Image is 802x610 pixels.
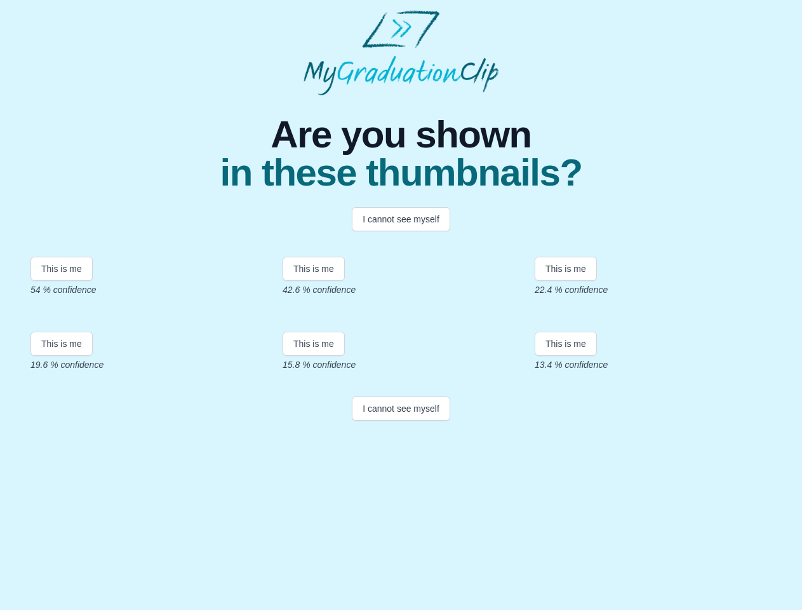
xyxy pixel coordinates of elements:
p: 54 % confidence [30,283,267,296]
p: 15.8 % confidence [283,358,519,371]
span: Are you shown [220,116,582,154]
button: This is me [535,332,597,356]
button: I cannot see myself [352,207,450,231]
button: This is me [30,257,93,281]
p: 19.6 % confidence [30,358,267,371]
button: This is me [283,257,345,281]
button: This is me [535,257,597,281]
button: I cannot see myself [352,396,450,421]
p: 22.4 % confidence [535,283,772,296]
span: in these thumbnails? [220,154,582,192]
p: 42.6 % confidence [283,283,519,296]
button: This is me [283,332,345,356]
img: MyGraduationClip [304,10,499,95]
button: This is me [30,332,93,356]
p: 13.4 % confidence [535,358,772,371]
